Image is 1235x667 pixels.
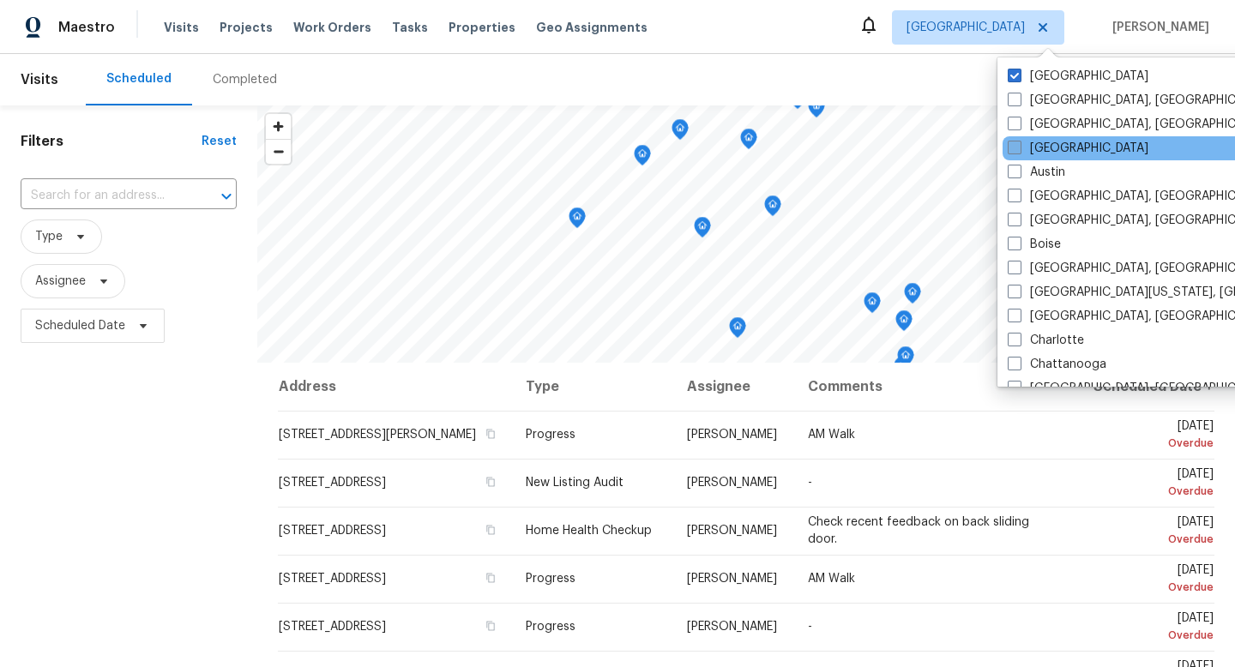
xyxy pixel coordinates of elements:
div: Map marker [634,145,651,171]
input: Search for an address... [21,183,189,209]
div: Overdue [1089,531,1214,548]
div: Completed [213,71,277,88]
span: [PERSON_NAME] [687,621,777,633]
span: Scheduled Date [35,317,125,334]
span: [STREET_ADDRESS][PERSON_NAME] [279,429,476,441]
span: - [808,477,812,489]
button: Zoom out [266,139,291,164]
div: Scheduled [106,70,172,87]
div: Map marker [729,317,746,344]
div: Map marker [694,217,711,243]
span: [PERSON_NAME] [687,573,777,585]
span: Work Orders [293,19,371,36]
div: Overdue [1089,435,1214,452]
button: Copy Address [483,570,498,586]
div: Map marker [895,310,913,337]
span: Type [35,228,63,245]
span: AM Walk [808,429,855,441]
span: Geo Assignments [536,19,648,36]
div: Reset [202,133,237,150]
span: [PERSON_NAME] [687,525,777,537]
div: Map marker [672,119,689,146]
th: Scheduled Date ↑ [1075,363,1214,411]
div: Map marker [897,346,914,373]
button: Copy Address [483,474,498,490]
span: Progress [526,621,575,633]
span: Maestro [58,19,115,36]
button: Copy Address [483,522,498,538]
label: Austin [1008,164,1065,181]
span: New Listing Audit [526,477,624,489]
div: Map marker [864,292,881,319]
span: [PERSON_NAME] [687,477,777,489]
button: Copy Address [483,426,498,442]
div: Overdue [1089,579,1214,596]
button: Open [214,184,238,208]
span: [DATE] [1089,564,1214,596]
th: Assignee [673,363,794,411]
span: Projects [220,19,273,36]
span: [DATE] [1089,420,1214,452]
div: Map marker [808,97,825,123]
span: Progress [526,573,575,585]
span: [STREET_ADDRESS] [279,621,386,633]
th: Type [512,363,673,411]
span: Home Health Checkup [526,525,652,537]
div: Map marker [894,357,911,383]
label: Chattanooga [1008,356,1106,373]
span: Progress [526,429,575,441]
label: [GEOGRAPHIC_DATA] [1008,140,1148,157]
span: Visits [164,19,199,36]
span: [STREET_ADDRESS] [279,477,386,489]
label: Charlotte [1008,332,1084,349]
span: Zoom out [266,140,291,164]
span: Check recent feedback on back sliding door. [808,516,1029,545]
button: Zoom in [266,114,291,139]
span: [GEOGRAPHIC_DATA] [907,19,1025,36]
span: Visits [21,61,58,99]
span: - [808,621,812,633]
div: Map marker [904,283,921,309]
div: Map marker [764,195,781,222]
span: [STREET_ADDRESS] [279,573,386,585]
canvas: Map [257,105,1235,363]
span: Properties [449,19,515,36]
span: [DATE] [1089,612,1214,644]
label: Boise [1008,236,1061,253]
h1: Filters [21,133,202,150]
div: Overdue [1089,627,1214,644]
label: [GEOGRAPHIC_DATA] [1008,68,1148,85]
span: [DATE] [1089,516,1214,548]
div: Overdue [1089,483,1214,500]
span: [PERSON_NAME] [687,429,777,441]
span: Tasks [392,21,428,33]
div: Map marker [740,129,757,155]
span: AM Walk [808,573,855,585]
th: Address [278,363,512,411]
span: [STREET_ADDRESS] [279,525,386,537]
span: [DATE] [1089,468,1214,500]
div: Map marker [569,207,586,234]
button: Copy Address [483,618,498,634]
span: Assignee [35,273,86,290]
th: Comments [794,363,1075,411]
span: [PERSON_NAME] [1105,19,1209,36]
